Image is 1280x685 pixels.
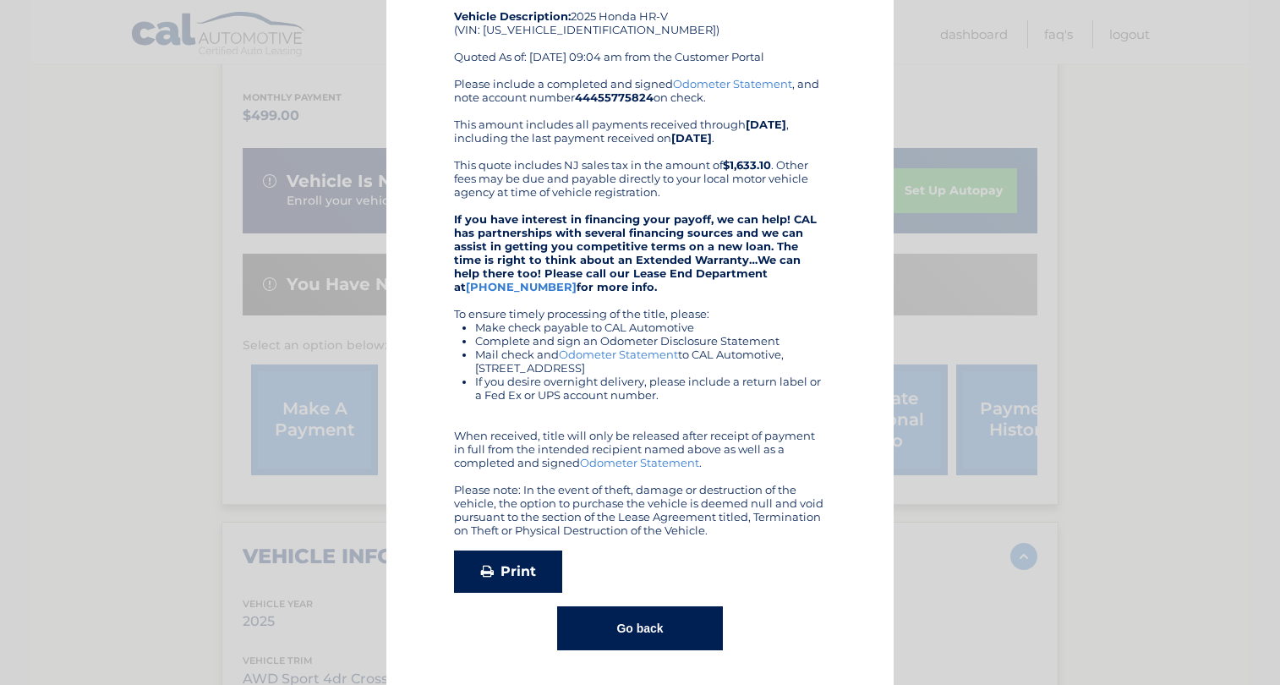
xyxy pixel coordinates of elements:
[454,77,826,537] div: Please include a completed and signed , and note account number on check. This amount includes al...
[475,375,826,402] li: If you desire overnight delivery, please include a return label or a Fed Ex or UPS account number.
[673,77,792,90] a: Odometer Statement
[475,321,826,334] li: Make check payable to CAL Automotive
[671,131,712,145] b: [DATE]
[557,606,722,650] button: Go back
[580,456,699,469] a: Odometer Statement
[475,334,826,348] li: Complete and sign an Odometer Disclosure Statement
[454,9,571,23] strong: Vehicle Description:
[454,551,562,593] a: Print
[475,348,826,375] li: Mail check and to CAL Automotive, [STREET_ADDRESS]
[454,212,817,293] strong: If you have interest in financing your payoff, we can help! CAL has partnerships with several fin...
[466,280,577,293] a: [PHONE_NUMBER]
[746,118,786,131] b: [DATE]
[575,90,654,104] b: 44455775824
[559,348,678,361] a: Odometer Statement
[723,158,771,172] b: $1,633.10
